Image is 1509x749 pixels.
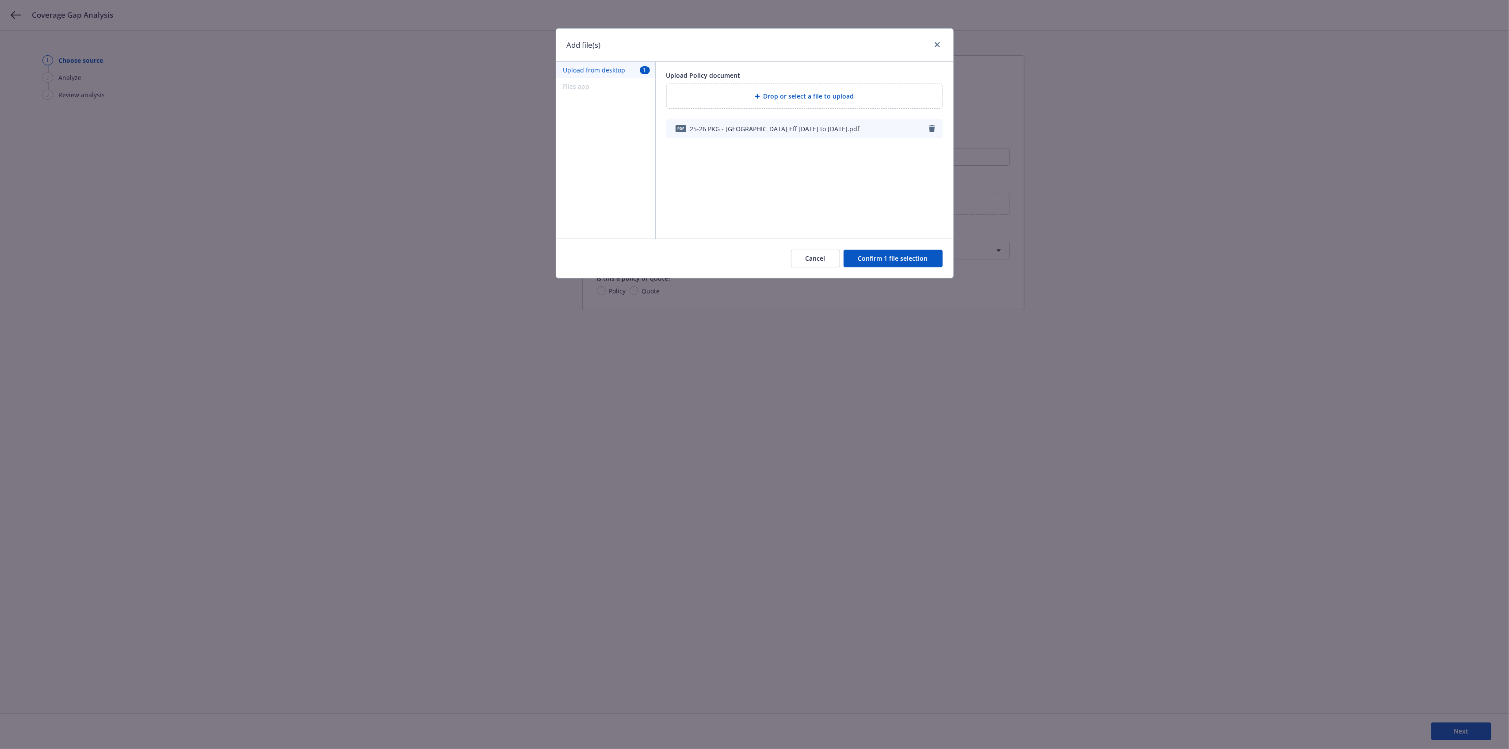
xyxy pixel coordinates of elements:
span: 25-26 PKG - [GEOGRAPHIC_DATA] Eff [DATE] to [DATE].pdf [690,124,860,133]
button: Cancel [791,250,840,267]
span: pdf [676,125,686,132]
div: Drop or select a file to upload [666,84,943,109]
button: Upload from desktop1 [556,62,655,78]
div: Upload Policy document [666,71,943,80]
span: Drop or select a file to upload [764,91,854,101]
h1: Add file(s) [567,39,601,51]
button: Confirm 1 file selection [844,250,943,267]
span: 1 [640,66,650,74]
a: close [932,39,943,50]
